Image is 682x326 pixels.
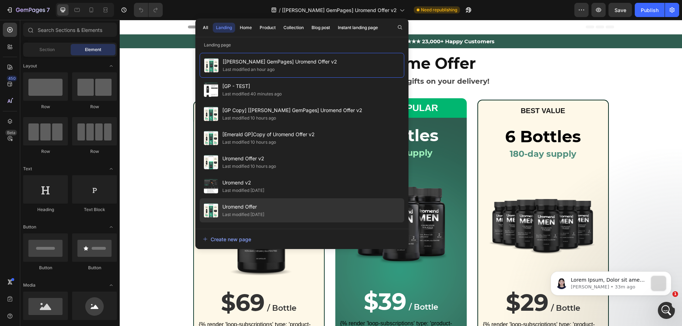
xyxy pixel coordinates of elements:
div: {% render 'loop-subscriptions' type: 'product-widget', product: product %} [363,300,483,317]
div: Last modified an hour ago [223,66,275,73]
button: 7 [3,3,53,17]
span: Uromend Offer [222,203,264,211]
div: Button [72,265,117,271]
iframe: Design area [120,20,682,326]
div: Last modified [DATE] [222,211,264,218]
button: All [200,23,211,33]
span: Toggle open [105,221,117,233]
button: Save [608,3,632,17]
strong: 3 Bottles [244,105,319,126]
strong: Limited Time Offer [206,34,356,53]
div: Last modified 10 hours ago [222,139,276,146]
span: Save [615,7,626,13]
span: [Emerald GP]Copy of Uromend Offer v2 [222,130,315,139]
strong: 90-day supply [250,128,313,138]
div: Create new page [203,236,251,243]
button: Blog post [308,23,333,33]
span: 1 [672,291,678,297]
span: Toggle open [105,163,117,175]
div: Product [260,24,276,31]
button: Create new page [202,232,401,246]
div: Row [23,104,68,110]
button: Publish [635,3,665,17]
button: Instant landing page [335,23,381,33]
span: Button [23,224,36,230]
div: Button [23,265,68,271]
span: Media [23,282,36,288]
span: BEST VALUE [401,87,445,95]
button: Product [256,23,279,33]
span: Element [85,46,101,53]
div: Last modified 40 minutes ago [222,90,282,98]
span: / [279,6,281,14]
div: Landing [216,24,232,31]
iframe: Intercom notifications message [540,257,682,307]
span: [GP - TEST] [222,82,282,90]
div: Last modified [DATE] [222,187,264,194]
div: Text Block [72,206,117,213]
div: Beta [5,130,17,136]
p: Landing page [195,42,408,49]
div: Last modified 10 hours ago [222,115,276,122]
div: {% render 'loop-subscriptions' type: 'product-widget', product: product %} [79,300,199,317]
div: Last modified 10 hours ago [222,163,276,170]
strong: $69 [101,269,145,297]
div: Row [72,148,117,155]
span: SAMPLE PACKAGE [106,88,172,96]
div: All [203,24,208,31]
div: Undo/Redo [134,3,163,17]
button: Collection [280,23,307,33]
span: / Bottle [289,282,319,292]
div: Instant landing page [338,24,378,31]
span: [[PERSON_NAME] GemPages] Uromend Offer v2 [282,6,397,14]
strong: 6 Bottles [385,106,461,127]
span: / Bottle [431,283,461,293]
div: Collection [283,24,304,31]
div: Publish [641,6,659,14]
div: Heading [23,206,68,213]
div: Row [23,148,68,155]
strong: Bonus Savings and FREE gifts on your delivery! [193,57,370,66]
span: Toggle open [105,60,117,72]
strong: $39 [244,267,287,295]
div: Row [72,104,117,110]
span: Toggle open [105,280,117,291]
div: Home [240,24,252,31]
span: [[PERSON_NAME] GemPages] Uromend Offer v2 [223,57,337,66]
span: Section [39,46,55,53]
strong: 180-day supply [390,129,456,139]
button: Landing [213,23,235,33]
input: Search Sections & Elements [23,23,117,37]
iframe: Intercom live chat [658,302,675,319]
div: Blog post [312,24,330,31]
span: Uromend Offer v2 [222,154,276,163]
span: Uromend v2 [222,178,264,187]
span: / Bottle [147,283,177,293]
span: Text [23,166,32,172]
span: [GP Copy] [[PERSON_NAME] GemPages] Uromend Offer v2 [222,106,362,115]
button: Home [237,23,255,33]
strong: 1 Bottle [108,107,171,128]
span: Layout [23,63,37,69]
span: Need republishing [421,7,457,13]
strong: 30-day supply [108,130,170,140]
p: 7 [47,6,50,14]
div: {% render 'loop-subscriptions' type: 'product-widget', product: product %} [221,299,342,316]
strong: $29 [386,269,429,297]
strong: MOST POPULAR [244,83,318,93]
div: 450 [7,76,17,81]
